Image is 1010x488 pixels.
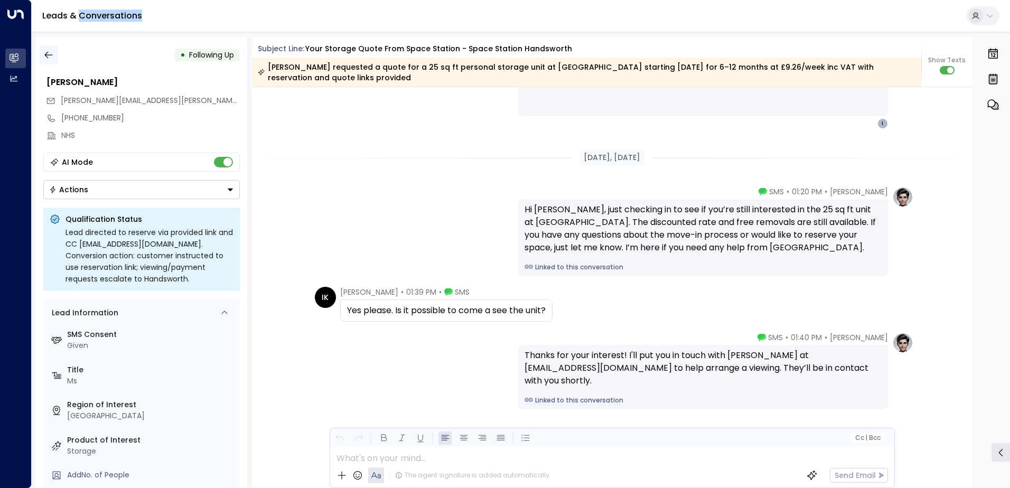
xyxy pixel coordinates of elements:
[455,287,470,297] span: SMS
[525,349,882,387] div: Thanks for your interest! I'll put you in touch with [PERSON_NAME] at [EMAIL_ADDRESS][DOMAIN_NAME...
[928,55,966,65] span: Show Texts
[67,410,236,421] div: [GEOGRAPHIC_DATA]
[258,43,304,54] span: Subject Line:
[62,157,93,167] div: AI Mode
[67,329,236,340] label: SMS Consent
[830,332,888,343] span: [PERSON_NAME]
[333,431,347,445] button: Undo
[61,130,240,141] div: NHS
[865,434,867,442] span: |
[315,287,336,308] div: IK
[42,10,142,22] a: Leads & Conversations
[66,214,233,224] p: Qualification Status
[850,433,884,443] button: Cc|Bcc
[877,118,888,129] div: I
[305,43,572,54] div: Your storage quote from Space Station - Space Station Handsworth
[439,287,442,297] span: •
[825,186,827,197] span: •
[787,186,789,197] span: •
[406,287,436,297] span: 01:39 PM
[769,186,784,197] span: SMS
[395,471,549,480] div: The agent signature is added automatically
[49,185,88,194] div: Actions
[67,364,236,376] label: Title
[525,203,882,254] div: Hi [PERSON_NAME], just checking in to see if you’re still interested in the 25 sq ft unit at [GEO...
[48,307,118,318] div: Lead Information
[892,186,913,208] img: profile-logo.png
[43,180,240,199] div: Button group with a nested menu
[525,396,882,405] a: Linked to this conversation
[66,227,233,285] div: Lead directed to reserve via provided link and CC [EMAIL_ADDRESS][DOMAIN_NAME]. Conversion action...
[792,186,822,197] span: 01:20 PM
[67,340,236,351] div: Given
[892,332,913,353] img: profile-logo.png
[352,431,365,445] button: Redo
[67,376,236,387] div: Ms
[67,435,236,446] label: Product of Interest
[340,287,398,297] span: [PERSON_NAME]
[180,45,185,64] div: •
[61,95,299,106] span: [PERSON_NAME][EMAIL_ADDRESS][PERSON_NAME][DOMAIN_NAME]
[855,434,880,442] span: Cc Bcc
[825,332,827,343] span: •
[189,50,234,60] span: Following Up
[46,76,240,89] div: [PERSON_NAME]
[401,287,404,297] span: •
[525,262,882,272] a: Linked to this conversation
[67,399,236,410] label: Region of Interest
[67,470,236,481] div: AddNo. of People
[347,304,546,317] div: Yes please. Is it possible to come a see the unit?
[785,332,788,343] span: •
[830,186,888,197] span: [PERSON_NAME]
[61,112,240,124] div: [PHONE_NUMBER]
[579,150,644,165] div: [DATE], [DATE]
[791,332,822,343] span: 01:40 PM
[258,62,915,83] div: [PERSON_NAME] requested a quote for a 25 sq ft personal storage unit at [GEOGRAPHIC_DATA] startin...
[768,332,783,343] span: SMS
[67,446,236,457] div: Storage
[61,95,240,106] span: imani.king@nhs.net
[43,180,240,199] button: Actions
